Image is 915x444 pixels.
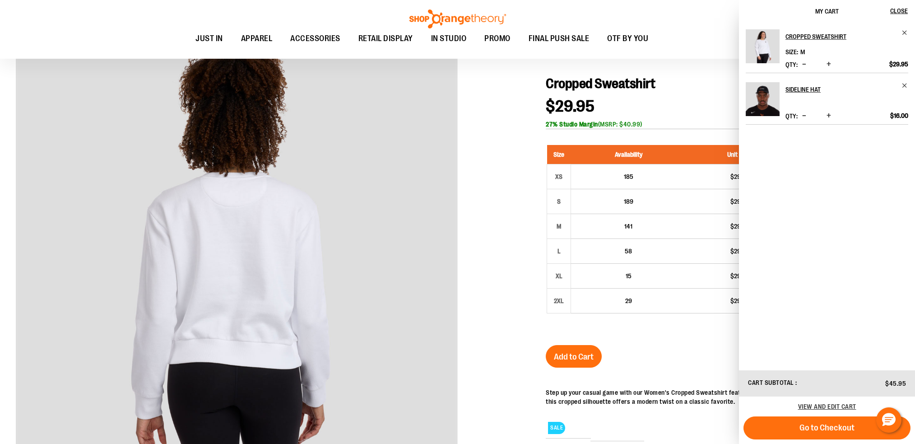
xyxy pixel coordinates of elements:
[890,112,908,120] span: $16.00
[800,48,805,56] span: M
[358,28,413,49] span: RETAIL DISPLAY
[241,28,273,49] span: APPAREL
[475,28,520,49] a: PROMO
[800,112,808,121] button: Decrease product quantity
[546,388,899,406] div: Step up your casual game with our Women's Cropped Sweatshirt featuring our signature logo. Crafte...
[290,28,340,49] span: ACCESSORIES
[546,121,598,128] b: 27% Studio Margin
[746,29,780,63] img: Cropped Sweatshirt
[520,28,599,49] a: FINAL PUSH SALE
[785,82,908,97] a: Sideline Hat
[552,244,566,258] div: L
[798,403,856,410] a: View and edit cart
[408,9,507,28] img: Shop Orangetheory
[431,28,467,49] span: IN STUDIO
[571,145,686,164] th: Availability
[691,271,790,280] div: $29.95
[876,407,901,433] button: Hello, have a question? Let’s chat.
[232,28,282,49] a: APPAREL
[800,60,808,69] button: Decrease product quantity
[626,272,632,280] span: 15
[785,82,896,97] h2: Sideline Hat
[691,197,790,206] div: $29.95
[691,296,790,305] div: $29.95
[785,112,798,120] label: Qty
[901,82,908,89] a: Remove item
[746,82,780,122] a: Sideline Hat
[890,7,908,14] span: Close
[824,60,833,69] button: Increase product quantity
[552,170,566,183] div: XS
[552,269,566,283] div: XL
[281,28,349,49] a: ACCESSORIES
[885,380,906,387] span: $45.95
[607,28,648,49] span: OTF BY YOU
[691,247,790,256] div: $29.95
[552,294,566,308] div: 2XL
[548,422,565,434] span: SALE
[746,29,780,69] a: Cropped Sweatshirt
[546,345,602,368] button: Add to Cart
[691,222,790,231] div: $29.95
[748,379,794,386] span: Cart Subtotal
[785,61,798,68] label: Qty
[743,416,910,439] button: Go to Checkout
[746,82,780,116] img: Sideline Hat
[889,60,908,68] span: $29.95
[422,28,476,49] a: IN STUDIO
[799,423,855,433] span: Go to Checkout
[484,28,511,49] span: PROMO
[195,28,223,49] span: JUST IN
[815,8,839,15] span: My Cart
[349,28,422,49] a: RETAIL DISPLAY
[624,198,633,205] span: 189
[546,120,899,129] div: (MSRP: $40.99)
[624,173,633,180] span: 185
[746,73,908,125] li: Product
[785,48,798,56] dt: Size
[901,29,908,36] a: Remove item
[554,352,594,362] span: Add to Cart
[746,29,908,73] li: Product
[624,223,632,230] span: 141
[785,29,908,44] a: Cropped Sweatshirt
[546,76,655,91] span: Cropped Sweatshirt
[625,248,632,255] span: 58
[686,145,794,164] th: Unit Price
[691,172,790,181] div: $29.95
[785,29,896,44] h2: Cropped Sweatshirt
[824,112,833,121] button: Increase product quantity
[625,297,632,304] span: 29
[529,28,590,49] span: FINAL PUSH SALE
[552,195,566,208] div: S
[546,97,595,116] span: $29.95
[552,220,566,233] div: M
[186,28,232,49] a: JUST IN
[598,28,657,49] a: OTF BY YOU
[547,145,571,164] th: Size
